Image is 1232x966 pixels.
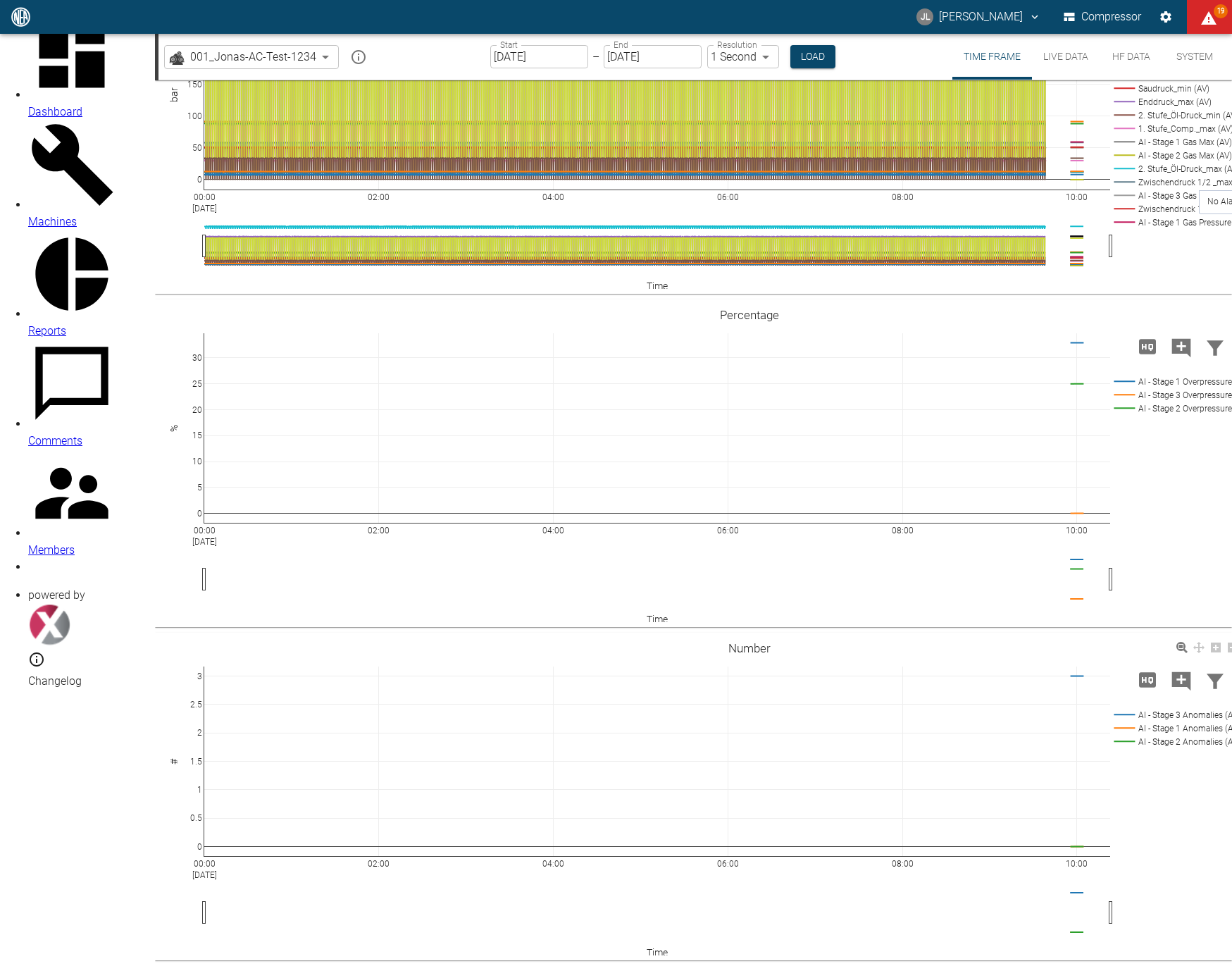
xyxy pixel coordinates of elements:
div: 1 Second [707,45,779,68]
span: Reports [28,324,66,338]
span: Dashboard [28,105,82,118]
a: Members [28,450,116,559]
button: ai-cas@nea-x.net [914,4,1043,30]
span: Changelog [28,674,82,688]
a: Machines [28,120,116,230]
button: System [1163,34,1226,80]
input: MM/DD/YYYY [490,45,588,68]
span: 19 [1214,4,1228,18]
div: JL [916,8,933,25]
button: HF Data [1100,34,1163,80]
button: Add comment [1164,662,1198,698]
a: 001_Jonas-AC-Test-1234 [168,49,316,66]
button: Live Data [1032,34,1100,80]
label: Start [500,39,518,51]
button: Compressor [1061,4,1145,30]
span: Machines [28,215,77,228]
p: – [592,49,599,65]
input: MM/DD/YYYY [604,45,702,68]
span: 001_Jonas-AC-Test-1234 [190,49,316,65]
span: Load high Res [1131,672,1164,686]
span: Members [28,543,75,557]
button: Load [790,45,835,68]
img: logo [10,7,32,26]
a: Reports [28,230,116,340]
a: Dashboard [28,11,116,120]
label: Resolution [717,39,757,51]
button: Add comment [1164,328,1198,365]
span: Load high Res [1131,339,1164,352]
button: mission info [344,43,373,71]
span: powered by [28,588,85,602]
label: End [614,39,628,51]
span: Comments [28,434,82,447]
div: Changelog [28,651,116,690]
button: Settings [1153,4,1178,30]
a: Comments [28,340,116,449]
button: Time Frame [952,34,1032,80]
img: Xplore Logo [28,604,70,646]
button: Filter Chart Data [1198,328,1232,365]
button: Filter Chart Data [1198,662,1232,698]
